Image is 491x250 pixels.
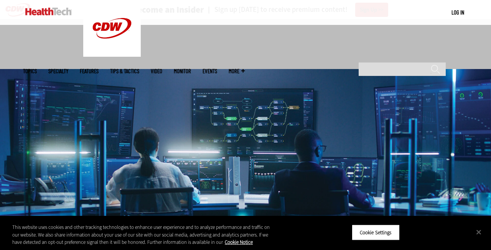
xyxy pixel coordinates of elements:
[151,68,162,74] a: Video
[352,224,400,240] button: Cookie Settings
[83,51,141,59] a: CDW
[80,68,99,74] a: Features
[451,8,464,16] div: User menu
[225,239,253,245] a: More information about your privacy
[110,68,139,74] a: Tips & Tactics
[470,224,487,240] button: Close
[48,68,68,74] span: Specialty
[25,8,72,15] img: Home
[23,68,37,74] span: Topics
[229,68,245,74] span: More
[451,9,464,16] a: Log in
[174,68,191,74] a: MonITor
[203,68,217,74] a: Events
[12,224,270,246] div: This website uses cookies and other tracking technologies to enhance user experience and to analy...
